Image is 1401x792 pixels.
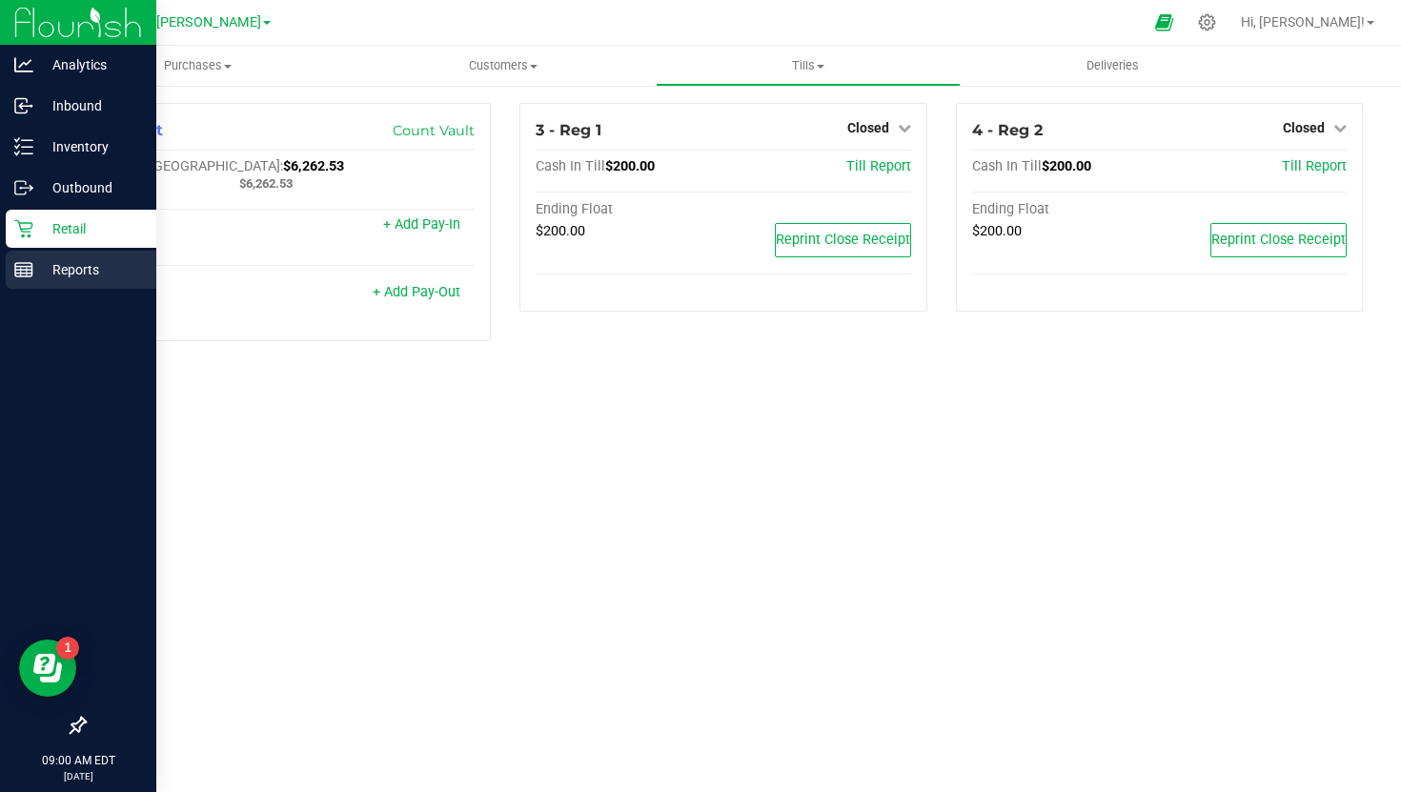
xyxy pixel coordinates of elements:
span: Closed [847,120,889,135]
inline-svg: Retail [14,219,33,238]
span: Reprint Close Receipt [776,232,910,248]
p: 09:00 AM EDT [9,752,148,769]
inline-svg: Inbound [14,96,33,115]
span: Customers [352,57,655,74]
a: Deliveries [961,46,1266,86]
span: GA1 - [PERSON_NAME] [119,14,261,30]
p: Inventory [33,135,148,158]
span: Cash In [GEOGRAPHIC_DATA]: [100,158,283,174]
span: Deliveries [1061,57,1165,74]
span: Tills [657,57,960,74]
inline-svg: Outbound [14,178,33,197]
span: Closed [1283,120,1325,135]
span: Cash In Till [536,158,605,174]
a: Purchases [46,46,351,86]
span: 4 - Reg 2 [972,121,1043,139]
span: 3 - Reg 1 [536,121,601,139]
div: Manage settings [1195,13,1219,31]
span: $200.00 [605,158,655,174]
a: Customers [351,46,656,86]
span: $200.00 [972,223,1022,239]
span: Open Ecommerce Menu [1143,4,1186,41]
inline-svg: Reports [14,260,33,279]
span: $6,262.53 [239,176,293,191]
p: Reports [33,258,148,281]
div: Ending Float [972,201,1160,218]
a: Count Vault [393,122,475,139]
span: Cash In Till [972,158,1042,174]
button: Reprint Close Receipt [775,223,911,257]
div: Pay-Ins [100,218,288,235]
p: Retail [33,217,148,240]
a: Till Report [1282,158,1347,174]
span: Purchases [46,57,351,74]
p: Inbound [33,94,148,117]
iframe: Resource center [19,640,76,697]
a: Till Report [846,158,911,174]
button: Reprint Close Receipt [1210,223,1347,257]
a: Tills [656,46,961,86]
inline-svg: Analytics [14,55,33,74]
iframe: Resource center unread badge [56,637,79,660]
a: + Add Pay-Out [373,284,460,300]
p: Analytics [33,53,148,76]
p: Outbound [33,176,148,199]
inline-svg: Inventory [14,137,33,156]
span: $200.00 [536,223,585,239]
span: Reprint Close Receipt [1211,232,1346,248]
a: + Add Pay-In [383,216,460,233]
div: Ending Float [536,201,723,218]
span: $6,262.53 [283,158,344,174]
span: Hi, [PERSON_NAME]! [1241,14,1365,30]
span: $200.00 [1042,158,1091,174]
p: [DATE] [9,769,148,783]
div: Pay-Outs [100,286,288,303]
